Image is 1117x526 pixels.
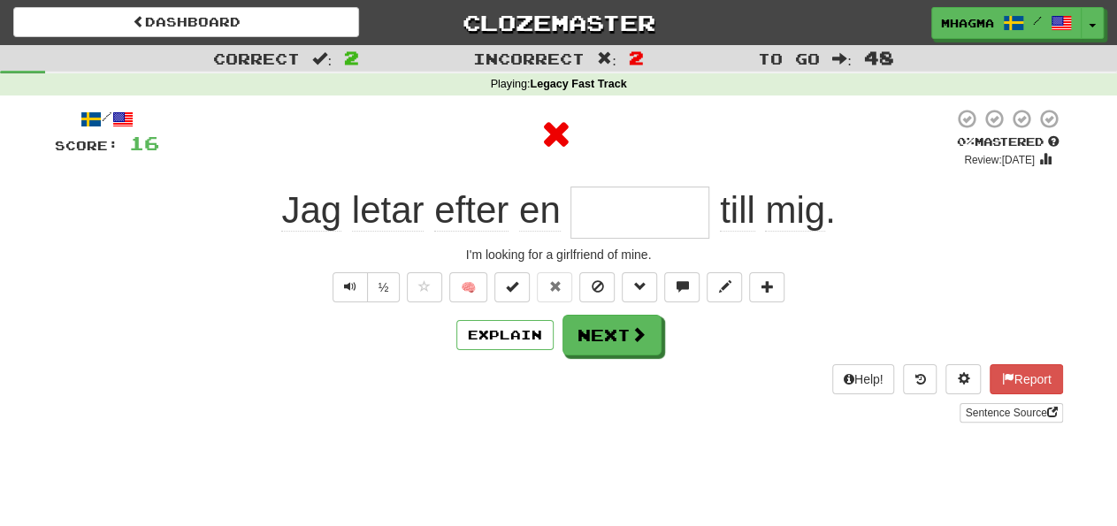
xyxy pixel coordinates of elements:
button: Help! [832,364,895,394]
button: Edit sentence (alt+d) [707,272,742,302]
span: 2 [344,47,359,68]
span: 48 [864,47,894,68]
button: Reset to 0% Mastered (alt+r) [537,272,572,302]
a: Sentence Source [960,403,1062,423]
a: Clozemaster [386,7,731,38]
button: Add to collection (alt+a) [749,272,784,302]
span: mhagma [941,15,994,31]
a: Dashboard [13,7,359,37]
span: Incorrect [473,50,585,67]
small: Review: [DATE] [964,154,1035,166]
button: Ignore sentence (alt+i) [579,272,615,302]
button: Set this sentence to 100% Mastered (alt+m) [494,272,530,302]
div: Text-to-speech controls [329,272,401,302]
span: : [597,51,616,66]
div: Mastered [953,134,1063,150]
div: I'm looking for a girlfriend of mine. [55,246,1063,263]
span: letar [352,189,425,232]
span: 2 [629,47,644,68]
span: till [720,189,755,232]
span: 0 % [957,134,975,149]
span: : [312,51,332,66]
span: . [709,189,835,232]
button: Explain [456,320,554,350]
span: 16 [129,132,159,154]
a: mhagma / [931,7,1082,39]
button: ½ [367,272,401,302]
span: Jag [281,189,341,232]
button: Favorite sentence (alt+f) [407,272,442,302]
span: : [832,51,852,66]
span: Correct [213,50,300,67]
span: en [519,189,561,232]
button: Play sentence audio (ctl+space) [333,272,368,302]
span: / [1033,14,1042,27]
span: efter [434,189,509,232]
button: 🧠 [449,272,487,302]
span: mig [765,189,825,232]
button: Round history (alt+y) [903,364,937,394]
span: Score: [55,138,119,153]
div: / [55,108,159,130]
strong: Legacy Fast Track [530,78,626,90]
button: Report [990,364,1062,394]
button: Discuss sentence (alt+u) [664,272,700,302]
span: To go [758,50,820,67]
button: Grammar (alt+g) [622,272,657,302]
button: Next [562,315,662,355]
